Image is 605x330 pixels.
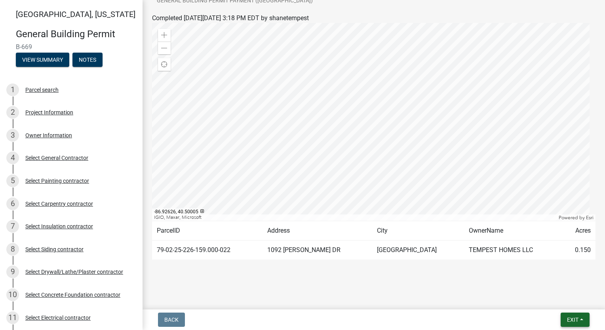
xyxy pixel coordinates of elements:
td: ParcelID [152,221,263,241]
h4: General Building Permit [16,28,136,40]
div: IGIO, Maxar, Microsoft [152,214,557,221]
span: Exit [567,317,578,323]
wm-modal-confirm: Notes [72,57,103,63]
div: 10 [6,288,19,301]
td: OwnerName [464,221,562,241]
button: View Summary [16,53,69,67]
div: 7 [6,220,19,233]
div: 1 [6,83,19,96]
span: B-669 [16,43,127,51]
button: Back [158,313,185,327]
div: Select Painting contractor [25,178,89,184]
div: Select General Contractor [25,155,88,161]
td: TEMPEST HOMES LLC [464,241,562,260]
div: Project Information [25,110,73,115]
div: Powered by [557,214,595,221]
td: Acres [562,221,595,241]
div: Select Drywall/Lathe/Plaster contractor [25,269,123,275]
div: 4 [6,152,19,164]
span: [GEOGRAPHIC_DATA], [US_STATE] [16,9,135,19]
div: Select Concrete Foundation contractor [25,292,120,298]
button: Exit [561,313,590,327]
div: Select Siding contractor [25,247,84,252]
td: 0.150 [562,241,595,260]
button: Notes [72,53,103,67]
a: Esri [586,215,594,220]
div: Zoom out [158,42,171,54]
div: 3 [6,129,19,142]
div: Select Insulation contractor [25,224,93,229]
td: Address [263,221,372,241]
div: 9 [6,266,19,278]
td: City [372,221,464,241]
div: Zoom in [158,29,171,42]
div: 8 [6,243,19,256]
div: 2 [6,106,19,119]
div: Owner Information [25,133,72,138]
td: 79-02-25-226-159.000-022 [152,241,263,260]
td: [GEOGRAPHIC_DATA] [372,241,464,260]
wm-modal-confirm: Summary [16,57,69,63]
div: Select Electrical contractor [25,315,91,321]
div: Parcel search [25,87,59,93]
div: Select Carpentry contractor [25,201,93,207]
span: Back [164,317,179,323]
div: 11 [6,311,19,324]
div: Find my location [158,58,171,71]
div: 6 [6,197,19,210]
div: 5 [6,174,19,187]
td: 1092 [PERSON_NAME] DR [263,241,372,260]
span: Completed [DATE][DATE] 3:18 PM EDT by shanetempest [152,14,309,22]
